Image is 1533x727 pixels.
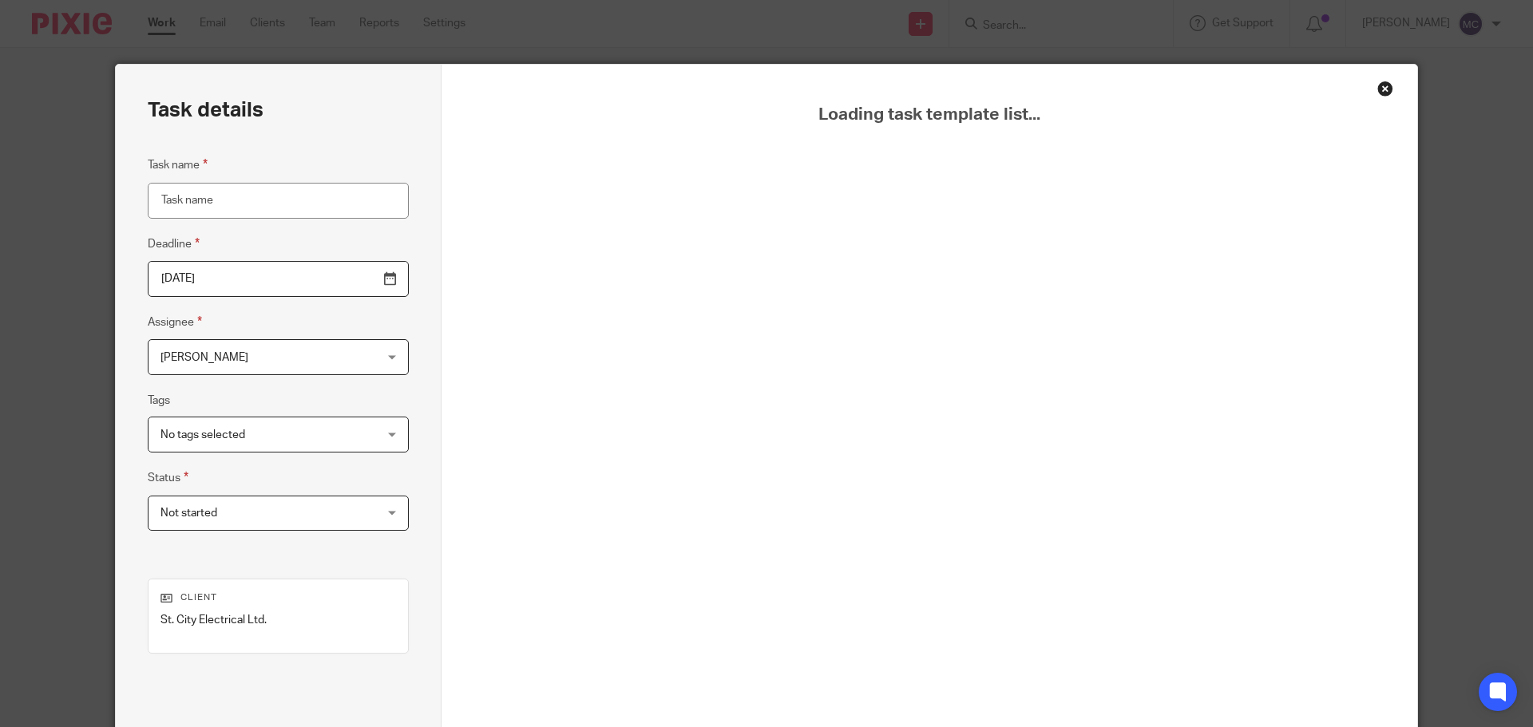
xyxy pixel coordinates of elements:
span: Not started [160,508,217,519]
div: Close this dialog window [1377,81,1393,97]
label: Assignee [148,313,202,331]
h2: Task details [148,97,263,124]
span: [PERSON_NAME] [160,352,248,363]
label: Deadline [148,235,200,253]
label: Status [148,468,188,487]
span: Loading task template list... [481,105,1378,125]
input: Task name [148,183,409,219]
label: Task name [148,156,208,174]
p: Client [160,591,396,604]
label: Tags [148,393,170,409]
span: No tags selected [160,429,245,441]
input: Pick a date [148,261,409,297]
p: St. City Electrical Ltd. [160,612,396,628]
